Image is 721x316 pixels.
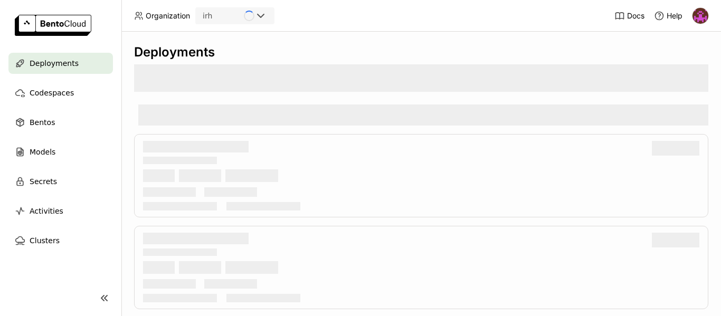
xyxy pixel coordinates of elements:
[8,112,113,133] a: Bentos
[30,146,55,158] span: Models
[8,171,113,192] a: Secrets
[146,11,190,21] span: Organization
[692,8,708,24] img: alexio sanxes
[654,11,682,21] div: Help
[8,141,113,162] a: Models
[8,230,113,251] a: Clusters
[30,116,55,129] span: Bentos
[15,15,91,36] img: logo
[8,200,113,222] a: Activities
[30,87,74,99] span: Codespaces
[30,234,60,247] span: Clusters
[30,175,57,188] span: Secrets
[213,11,214,22] input: Selected irh.
[667,11,682,21] span: Help
[134,44,708,60] div: Deployments
[614,11,644,21] a: Docs
[203,11,212,21] div: irh
[30,57,79,70] span: Deployments
[30,205,63,217] span: Activities
[627,11,644,21] span: Docs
